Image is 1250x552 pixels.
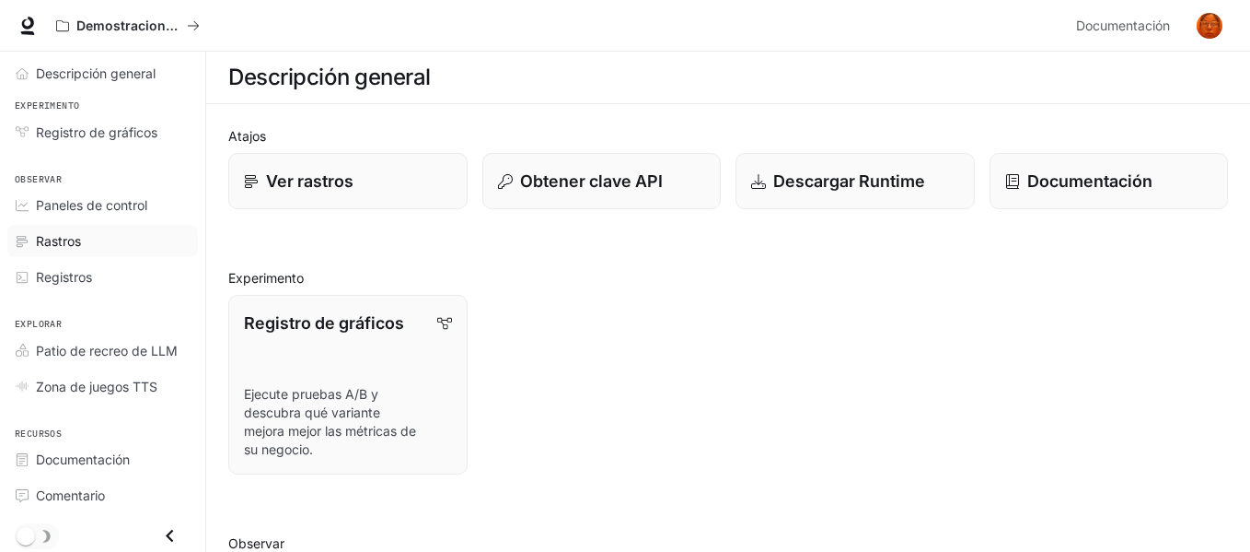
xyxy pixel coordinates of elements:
[15,318,62,330] font: Explorar
[36,269,92,285] font: Registros
[244,386,416,457] font: Ejecute pruebas A/B y descubra qué variante mejora mejor las métricas de su negocio.
[520,171,663,191] font: Obtener clave API
[36,65,156,81] font: Descripción general
[7,335,198,367] a: Patio de recreo de LLM
[7,189,198,221] a: Paneles de control
[228,295,468,475] a: Registro de gráficosEjecute pruebas A/B y descubra qué variante mejora mejor las métricas de su n...
[36,343,178,358] font: Patio de recreo de LLM
[36,487,105,503] font: Comentario
[7,479,198,511] a: Comentario
[36,379,157,394] font: Zona de juegos TTS
[1076,18,1170,33] font: Documentación
[36,124,157,140] font: Registro de gráficos
[228,128,266,144] font: Atajos
[1191,7,1228,44] button: Avatar de usuario
[1027,171,1152,191] font: Documentación
[7,116,198,148] a: Registro de gráficos
[7,225,198,257] a: Rastros
[36,233,81,249] font: Rastros
[482,153,722,209] button: Obtener clave API
[17,525,35,546] span: Alternar modo oscuro
[7,443,198,476] a: Documentación
[266,171,353,191] font: Ver rastros
[990,153,1229,209] a: Documentación
[228,270,304,286] font: Experimento
[15,173,62,185] font: Observar
[36,197,147,213] font: Paneles de control
[76,18,299,33] font: Demostraciones de IA en el mundo
[773,171,925,191] font: Descargar Runtime
[228,535,284,551] font: Observar
[228,153,468,209] a: Ver rastros
[15,428,62,440] font: Recursos
[36,452,130,467] font: Documentación
[1197,13,1222,39] img: Avatar de usuario
[48,7,208,44] button: Todos los espacios de trabajo
[7,57,198,89] a: Descripción general
[7,261,198,293] a: Registros
[7,370,198,403] a: Zona de juegos TTS
[1069,7,1184,44] a: Documentación
[735,153,975,209] a: Descargar Runtime
[244,313,404,333] font: Registro de gráficos
[15,100,79,112] font: Experimento
[228,64,431,90] font: Descripción general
